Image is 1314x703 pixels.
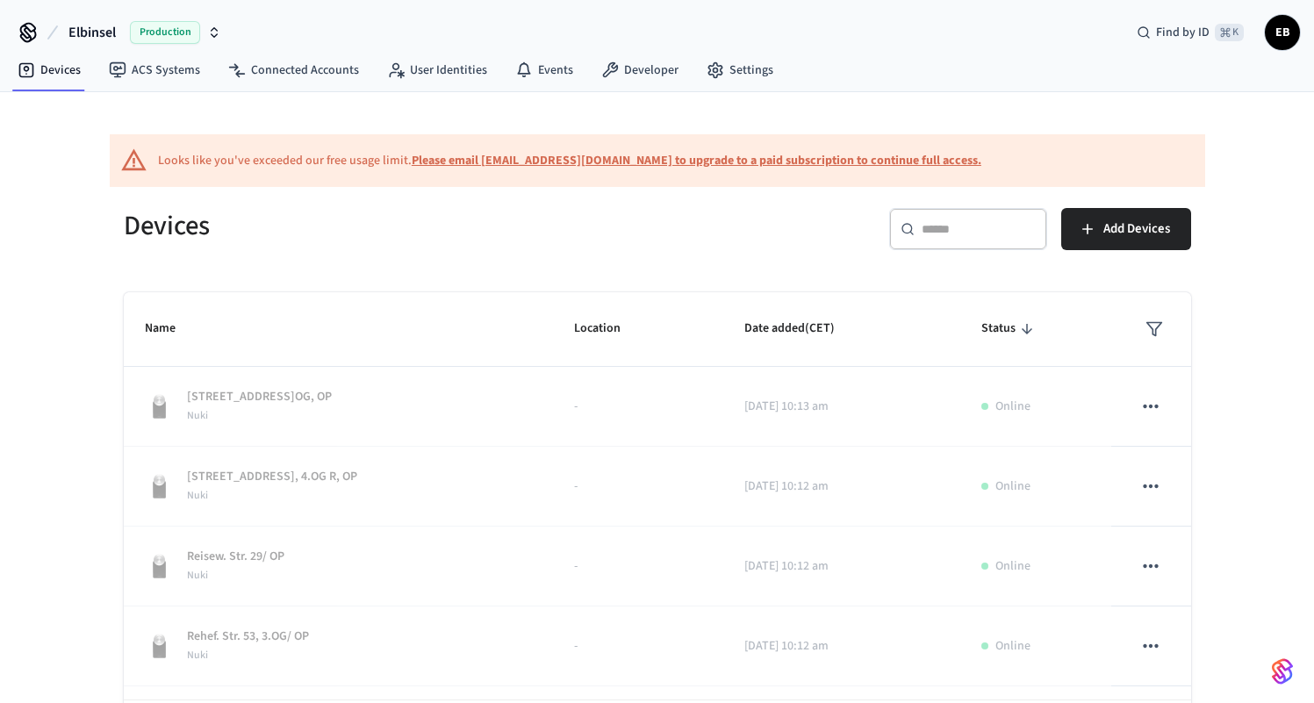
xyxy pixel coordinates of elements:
[412,152,981,169] a: Please email [EMAIL_ADDRESS][DOMAIN_NAME] to upgrade to a paid subscription to continue full access.
[1272,657,1293,685] img: SeamLogoGradient.69752ec5.svg
[744,637,939,656] p: [DATE] 10:12 am
[1156,24,1210,41] span: Find by ID
[145,632,173,660] img: Nuki Smart Lock 3.0 Pro Black, Front
[145,472,173,500] img: Nuki Smart Lock 3.0 Pro Black, Front
[373,54,501,86] a: User Identities
[501,54,587,86] a: Events
[187,548,284,566] p: Reisew. Str. 29/ OP
[1215,24,1244,41] span: ⌘ K
[574,477,702,496] p: -
[995,637,1030,656] p: Online
[574,637,702,656] p: -
[995,557,1030,576] p: Online
[187,488,208,503] span: Nuki
[744,315,858,342] span: Date added(CET)
[995,398,1030,416] p: Online
[981,315,1038,342] span: Status
[187,408,208,423] span: Nuki
[214,54,373,86] a: Connected Accounts
[187,648,208,663] span: Nuki
[187,468,357,486] p: [STREET_ADDRESS], 4.OG R, OP
[145,315,198,342] span: Name
[130,21,200,44] span: Production
[68,22,116,43] span: Elbinsel
[574,315,643,342] span: Location
[124,208,647,244] h5: Devices
[1123,17,1258,48] div: Find by ID⌘ K
[1103,218,1170,240] span: Add Devices
[187,568,208,583] span: Nuki
[145,552,173,580] img: Nuki Smart Lock 3.0 Pro Black, Front
[1061,208,1191,250] button: Add Devices
[574,398,702,416] p: -
[1267,17,1298,48] span: EB
[995,477,1030,496] p: Online
[4,54,95,86] a: Devices
[587,54,693,86] a: Developer
[693,54,787,86] a: Settings
[145,392,173,420] img: Nuki Smart Lock 3.0 Pro Black, Front
[158,152,981,170] div: Looks like you've exceeded our free usage limit.
[95,54,214,86] a: ACS Systems
[744,398,939,416] p: [DATE] 10:13 am
[744,557,939,576] p: [DATE] 10:12 am
[744,477,939,496] p: [DATE] 10:12 am
[187,628,309,646] p: Rehef. Str. 53, 3.OG/ OP
[1265,15,1300,50] button: EB
[187,388,332,406] p: [STREET_ADDRESS]OG, OP
[574,557,702,576] p: -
